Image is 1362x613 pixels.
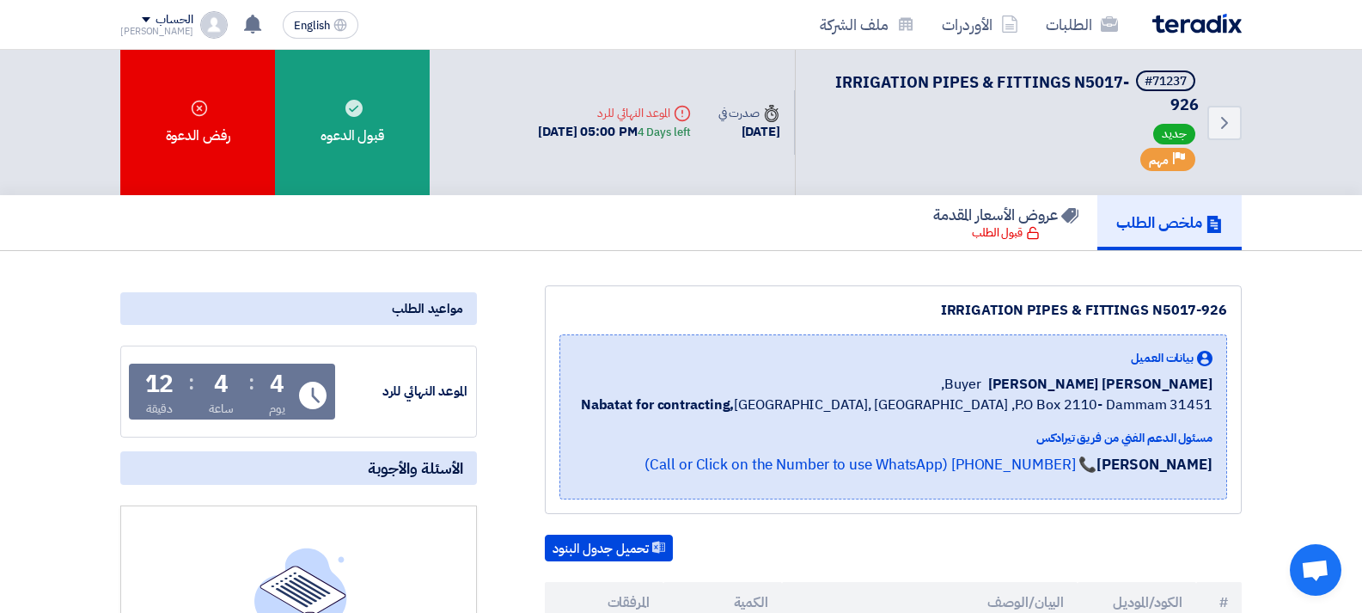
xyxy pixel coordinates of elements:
[988,374,1212,395] span: [PERSON_NAME] [PERSON_NAME]
[1097,195,1242,250] a: ملخص الطلب
[146,400,173,418] div: دقيقة
[545,535,673,562] button: تحميل جدول البنود
[275,50,430,195] div: قبول الدعوه
[1153,124,1195,144] span: جديد
[816,70,1199,115] h5: IRRIGATION PIPES & FITTINGS N5017-926
[806,4,928,45] a: ملف الشركة
[120,27,193,36] div: [PERSON_NAME]
[638,124,691,141] div: 4 Days left
[914,195,1097,250] a: عروض الأسعار المقدمة قبول الطلب
[644,454,1096,475] a: 📞 [PHONE_NUMBER] (Call or Click on the Number to use WhatsApp)
[581,395,735,415] b: Nabatat for contracting,
[1152,14,1242,34] img: Teradix logo
[835,70,1199,116] span: IRRIGATION PIPES & FITTINGS N5017-926
[156,13,192,28] div: الحساب
[209,400,234,418] div: ساعة
[270,372,284,396] div: 4
[1032,4,1132,45] a: الطلبات
[718,122,780,142] div: [DATE]
[188,367,194,398] div: :
[559,300,1227,321] div: IRRIGATION PIPES & FITTINGS N5017-926
[339,382,467,402] div: الموعد النهائي للرد
[1116,212,1223,232] h5: ملخص الطلب
[718,104,780,122] div: صدرت في
[200,11,228,39] img: profile_test.png
[1149,152,1169,169] span: مهم
[581,395,1212,415] span: [GEOGRAPHIC_DATA], [GEOGRAPHIC_DATA] ,P.O Box 2110- Dammam 31451
[1290,544,1341,596] a: Open chat
[933,205,1078,224] h5: عروض الأسعار المقدمة
[928,4,1032,45] a: الأوردرات
[269,400,285,418] div: يوم
[248,367,254,398] div: :
[941,374,980,395] span: Buyer,
[581,429,1212,447] div: مسئول الدعم الفني من فريق تيرادكس
[120,50,275,195] div: رفض الدعوة
[368,458,463,478] span: الأسئلة والأجوبة
[145,372,174,396] div: 12
[294,20,330,32] span: English
[283,11,358,39] button: English
[1145,76,1187,88] div: #71237
[1096,454,1212,475] strong: [PERSON_NAME]
[538,122,690,142] div: [DATE] 05:00 PM
[120,292,477,325] div: مواعيد الطلب
[538,104,690,122] div: الموعد النهائي للرد
[1131,349,1194,367] span: بيانات العميل
[214,372,229,396] div: 4
[972,224,1040,242] div: قبول الطلب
